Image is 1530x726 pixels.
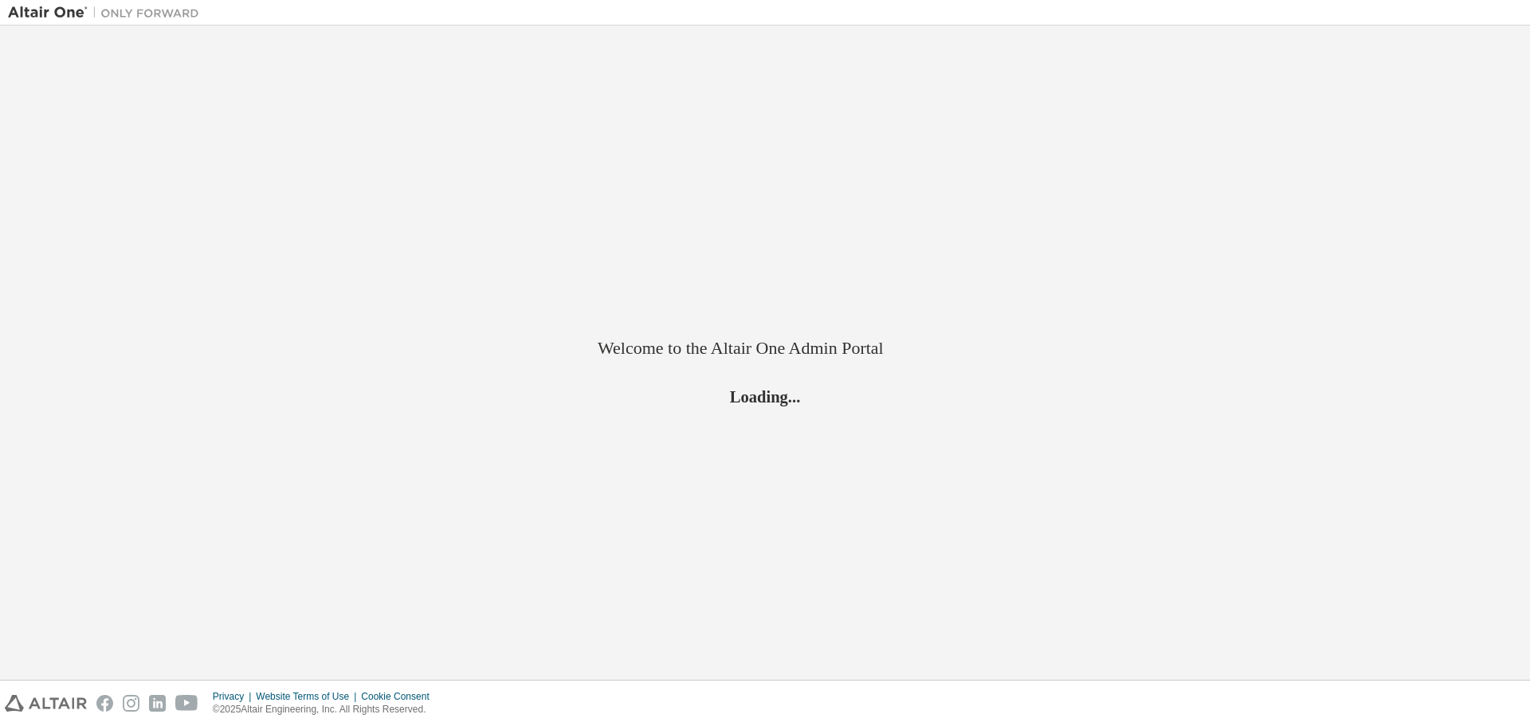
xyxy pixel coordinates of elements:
[213,703,439,716] p: © 2025 Altair Engineering, Inc. All Rights Reserved.
[598,337,932,359] h2: Welcome to the Altair One Admin Portal
[123,695,139,712] img: instagram.svg
[96,695,113,712] img: facebook.svg
[361,690,438,703] div: Cookie Consent
[256,690,361,703] div: Website Terms of Use
[213,690,256,703] div: Privacy
[5,695,87,712] img: altair_logo.svg
[8,5,207,21] img: Altair One
[598,386,932,406] h2: Loading...
[149,695,166,712] img: linkedin.svg
[175,695,198,712] img: youtube.svg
